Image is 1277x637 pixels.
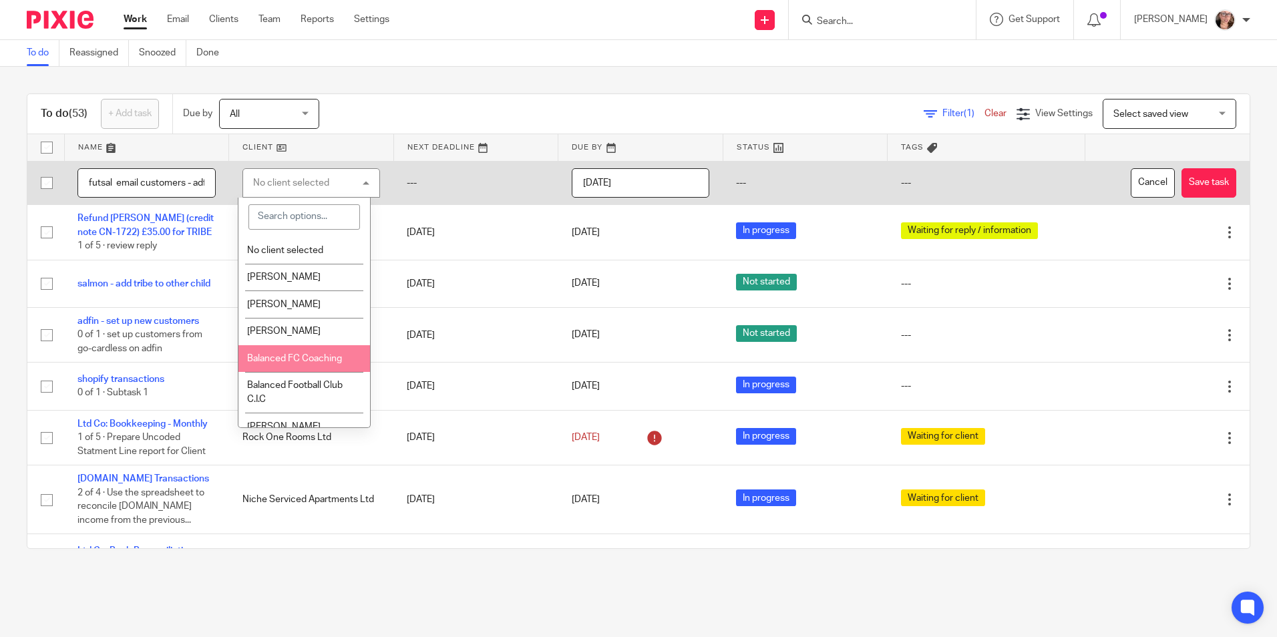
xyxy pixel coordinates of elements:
[229,260,394,307] td: Balanced FC Coaching
[1131,168,1175,198] button: Cancel
[229,410,394,465] td: Rock One Rooms Ltd
[247,246,323,255] span: No client selected
[572,495,600,504] span: [DATE]
[247,327,321,336] span: [PERSON_NAME]
[901,489,985,506] span: Waiting for client
[77,433,206,456] span: 1 of 5 · Prepare Uncoded Statment Line report for Client
[69,108,87,119] span: (53)
[1134,13,1208,26] p: [PERSON_NAME]
[27,40,59,66] a: To do
[393,307,558,362] td: [DATE]
[736,548,797,565] span: Not started
[1035,109,1093,118] span: View Settings
[77,168,216,198] input: Task name
[69,40,129,66] a: Reassigned
[77,419,208,429] a: Ltd Co: Bookkeeping - Monthly
[393,363,558,410] td: [DATE]
[229,534,394,582] td: Balanced FC Coaching
[901,329,1072,342] div: ---
[572,382,600,391] span: [DATE]
[139,40,186,66] a: Snoozed
[393,534,558,582] td: [DATE]
[393,205,558,260] td: [DATE]
[815,16,936,28] input: Search
[258,13,281,26] a: Team
[736,489,796,506] span: In progress
[572,331,600,340] span: [DATE]
[736,325,797,342] span: Not started
[888,161,1085,205] td: ---
[248,204,361,230] input: Search options...
[901,277,1072,290] div: ---
[77,279,210,288] a: salmon - add tribe to other child
[77,474,209,483] a: [DOMAIN_NAME] Transactions
[1009,15,1060,24] span: Get Support
[101,99,159,129] a: + Add task
[736,274,797,290] span: Not started
[229,465,394,534] td: Niche Serviced Apartments Ltd
[964,109,974,118] span: (1)
[572,279,600,288] span: [DATE]
[736,428,796,445] span: In progress
[183,107,212,120] p: Due by
[124,13,147,26] a: Work
[901,222,1038,239] span: Waiting for reply / information
[354,13,389,26] a: Settings
[393,161,558,205] td: ---
[209,13,238,26] a: Clients
[984,109,1007,118] a: Clear
[229,307,394,362] td: Balanced FC Coaching
[41,107,87,121] h1: To do
[77,375,164,384] a: shopify transactions
[230,110,240,119] span: All
[572,433,600,442] span: [DATE]
[901,379,1072,393] div: ---
[253,178,329,188] div: No client selected
[77,331,202,354] span: 0 of 1 · set up customers from go-cardless on adfin
[572,168,710,198] input: Pick a date
[247,300,321,309] span: [PERSON_NAME]
[1113,110,1188,119] span: Select saved view
[1214,9,1236,31] img: Louise.jpg
[572,228,600,237] span: [DATE]
[196,40,229,66] a: Done
[229,363,394,410] td: Balanced FC Coaching
[942,109,984,118] span: Filter
[301,13,334,26] a: Reports
[247,422,321,431] span: [PERSON_NAME]
[77,488,204,525] span: 2 of 4 · Use the spreadsheet to reconcile [DOMAIN_NAME] income from the previous...
[77,214,214,236] a: Refund [PERSON_NAME] (credit note CN-1722) £35.00 for TRIBE
[77,316,199,326] a: adfin - set up new customers
[723,161,888,205] td: ---
[901,428,985,445] span: Waiting for client
[247,381,343,404] span: Balanced Football Club C.I.C
[393,260,558,307] td: [DATE]
[393,410,558,465] td: [DATE]
[247,272,321,282] span: [PERSON_NAME]
[736,377,796,393] span: In progress
[27,11,94,29] img: Pixie
[77,389,148,398] span: 0 of 1 · Subtask 1
[901,144,924,151] span: Tags
[736,222,796,239] span: In progress
[167,13,189,26] a: Email
[77,546,194,556] a: Ltd Co: Bank Reconciliation
[247,354,342,363] span: Balanced FC Coaching
[229,205,394,260] td: Balanced FC Coaching
[1181,168,1236,198] button: Save task
[77,241,157,250] span: 1 of 5 · review reply
[393,465,558,534] td: [DATE]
